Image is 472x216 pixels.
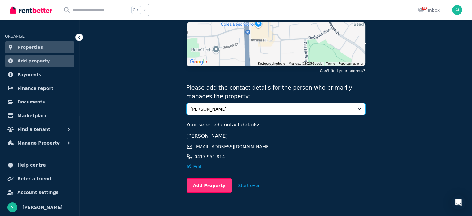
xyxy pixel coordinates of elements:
[143,7,146,12] span: k
[5,172,74,185] a: Refer a friend
[187,178,232,193] button: Add Property
[187,133,228,139] span: [PERSON_NAME]
[22,204,63,211] span: [PERSON_NAME]
[193,163,202,170] span: Edit
[5,186,74,199] a: Account settings
[418,7,440,13] div: Inbox
[187,121,365,129] p: Your selected contact details:
[5,82,74,94] a: Finance report
[131,6,141,14] span: Ctrl
[17,161,46,169] span: Help centre
[5,123,74,136] button: Find a tenant
[10,5,52,15] img: RentBetter
[289,62,322,65] span: Map data ©2025 Google
[5,137,74,149] button: Manage Property
[232,179,266,192] button: Start over
[17,112,47,119] span: Marketplace
[17,98,45,106] span: Documents
[195,154,225,160] span: 0417 951 814
[17,57,50,65] span: Add property
[5,68,74,81] a: Payments
[187,83,365,101] p: Please add the contact details for the person who primarily manages the property:
[452,5,462,15] img: Allison I'Dell
[5,96,74,108] a: Documents
[188,58,209,66] img: Google
[17,126,50,133] span: Find a tenant
[5,41,74,53] a: Properties
[187,163,202,170] button: Edit
[17,44,43,51] span: Properties
[5,109,74,122] a: Marketplace
[17,71,41,78] span: Payments
[17,139,60,147] span: Manage Property
[7,202,17,212] img: Allison I'Dell
[326,62,335,65] a: Terms
[5,159,74,171] a: Help centre
[5,34,25,39] span: ORGANISE
[191,106,353,112] span: [PERSON_NAME]
[17,85,53,92] span: Finance report
[17,175,51,182] span: Refer a friend
[187,103,365,115] button: [PERSON_NAME]
[195,144,271,150] span: [EMAIL_ADDRESS][DOMAIN_NAME]
[5,55,74,67] a: Add property
[339,62,363,65] a: Report a map error
[422,7,427,10] span: 30
[320,68,365,73] button: Can't find your address?
[17,189,59,196] span: Account settings
[451,195,466,210] div: Open Intercom Messenger
[258,62,285,66] button: Keyboard shortcuts
[188,58,209,66] a: Open this area in Google Maps (opens a new window)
